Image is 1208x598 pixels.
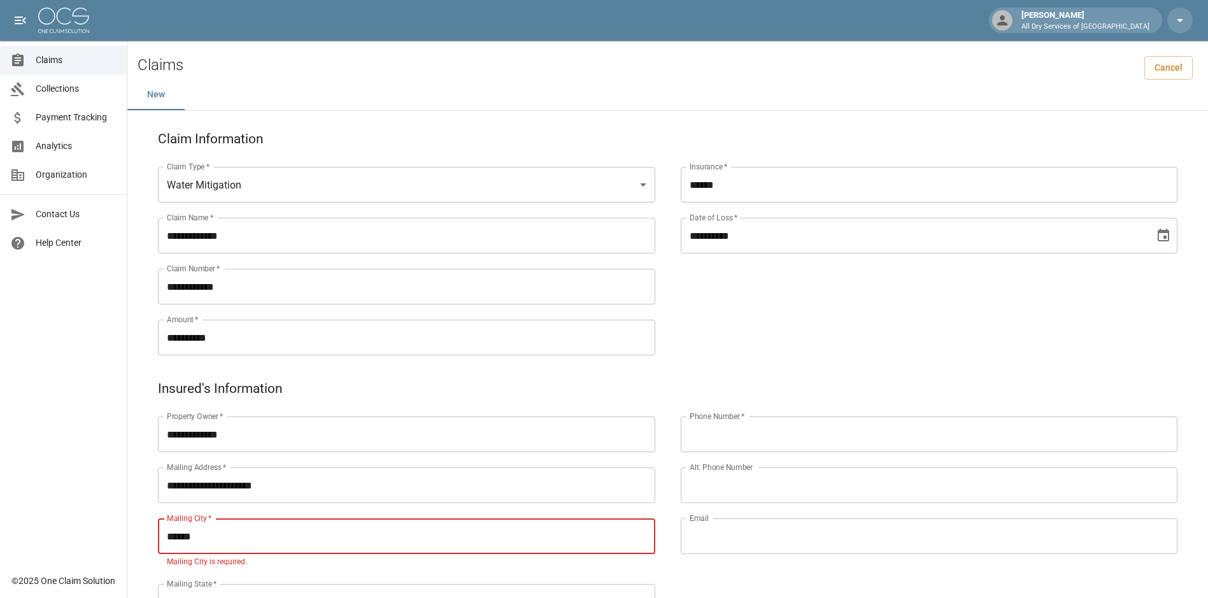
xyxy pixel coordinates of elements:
[8,8,33,33] button: open drawer
[36,53,117,67] span: Claims
[690,513,709,523] label: Email
[158,167,655,203] div: Water Mitigation
[127,80,1208,110] div: dynamic tabs
[167,314,199,325] label: Amount
[36,82,117,96] span: Collections
[690,462,753,473] label: Alt. Phone Number
[690,212,737,223] label: Date of Loss
[690,411,744,422] label: Phone Number
[138,56,183,75] h2: Claims
[167,161,210,172] label: Claim Type
[167,411,224,422] label: Property Owner
[36,236,117,250] span: Help Center
[167,513,212,523] label: Mailing City
[36,111,117,124] span: Payment Tracking
[1144,56,1193,80] a: Cancel
[1016,9,1155,32] div: [PERSON_NAME]
[11,574,115,587] div: © 2025 One Claim Solution
[38,8,89,33] img: ocs-logo-white-transparent.png
[36,168,117,182] span: Organization
[167,556,646,569] p: Mailing City is required.
[167,212,213,223] label: Claim Name
[167,263,220,274] label: Claim Number
[1021,22,1149,32] p: All Dry Services of [GEOGRAPHIC_DATA]
[127,80,185,110] button: New
[36,139,117,153] span: Analytics
[36,208,117,221] span: Contact Us
[1151,223,1176,248] button: Choose date, selected date is Aug 1, 2025
[167,578,217,589] label: Mailing State
[690,161,727,172] label: Insurance
[167,462,226,473] label: Mailing Address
